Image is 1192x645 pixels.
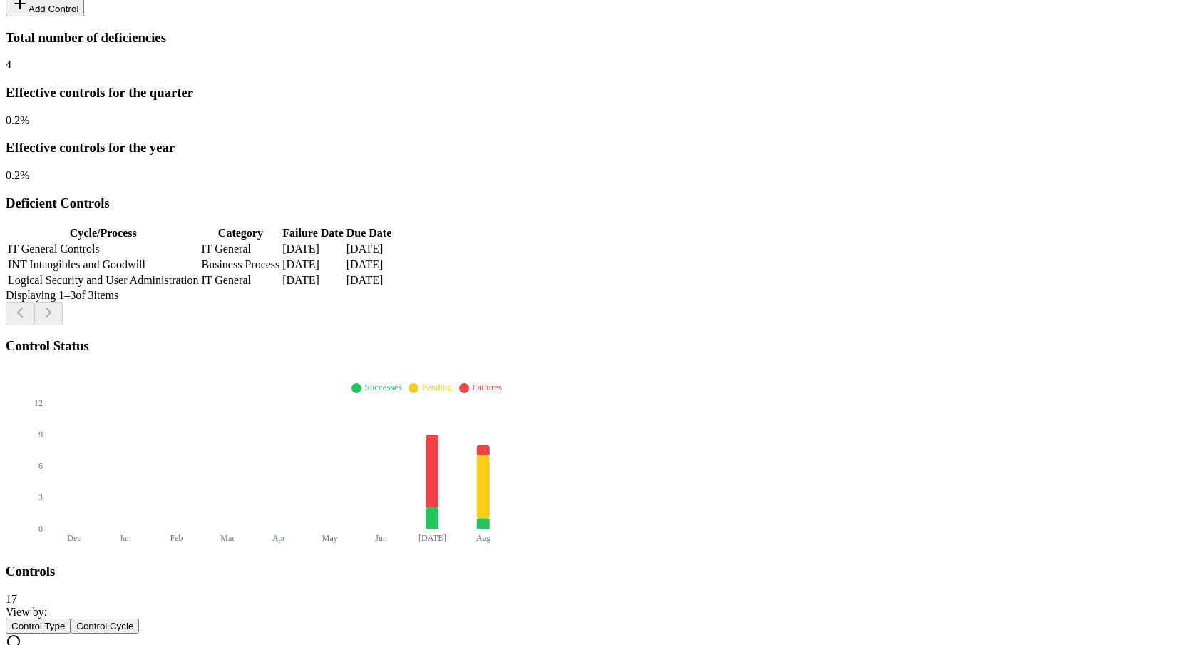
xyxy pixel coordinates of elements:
h3: Effective controls for the year [6,140,1186,156]
tspan: Apr [272,533,286,543]
tspan: Feb [170,533,183,543]
td: [DATE] [346,242,393,256]
span: Displaying 1– 3 of 3 items [6,289,118,301]
th: Cycle/Process [7,226,200,240]
tspan: 12 [34,398,43,408]
th: Failure Date [282,226,344,240]
span: 17 [6,593,17,605]
span: Pending [421,382,452,392]
th: Due Date [346,226,393,240]
td: IT General [201,273,281,288]
span: Failures [472,382,502,392]
tspan: Mar [220,533,235,543]
th: Category [201,226,281,240]
tspan: 6 [38,461,43,471]
h3: Controls [6,564,1186,579]
tspan: [DATE] [418,533,446,543]
tspan: 0 [38,524,43,534]
tspan: Jun [375,533,387,543]
tspan: Dec [67,533,81,543]
td: [DATE] [282,242,344,256]
td: Business Process [201,258,281,272]
button: Control Type [6,619,71,634]
h3: Effective controls for the quarter [6,85,1186,101]
tspan: 3 [38,492,43,502]
span: Successes [364,382,401,392]
button: Control Cycle [71,619,139,634]
span: 0.2 % [6,114,29,126]
td: INT Intangibles and Goodwill [7,258,200,272]
td: [DATE] [346,258,393,272]
td: [DATE] [346,273,393,288]
tspan: May [322,533,338,543]
tspan: 9 [38,430,43,440]
span: 4 [6,59,11,71]
tspan: Aug [476,533,491,543]
span: 0.2 % [6,169,29,181]
td: [DATE] [282,273,344,288]
tspan: Jan [120,533,131,543]
h3: Deficient Controls [6,195,1186,211]
h3: Control Status [6,338,1186,354]
td: Logical Security and User Administration [7,273,200,288]
h3: Total number of deficiencies [6,30,1186,46]
span: View by: [6,606,47,618]
td: IT General [201,242,281,256]
td: IT General Controls [7,242,200,256]
td: [DATE] [282,258,344,272]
